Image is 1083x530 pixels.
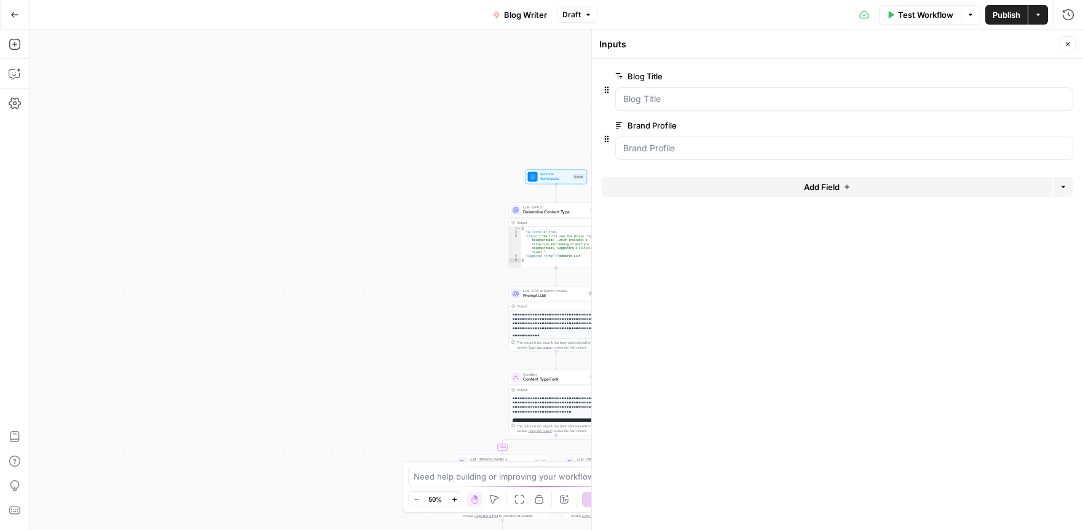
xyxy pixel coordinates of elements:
div: This output is too large & has been abbreviated for review. to view the full content. [571,508,655,518]
div: 1 [509,226,521,231]
g: Edge from step_16 to step_6 [556,351,557,369]
span: 50% [428,494,442,504]
input: Blog Title [623,93,1065,105]
g: Edge from step_6 to step_14 [502,435,556,454]
span: Content Type Fork [523,376,587,382]
div: Output [517,304,587,309]
span: Draft [562,9,581,20]
div: 4 [509,255,521,259]
label: Brand Profile [615,119,1004,132]
div: 2 [509,231,521,235]
div: Output [517,220,587,225]
span: Prompt LLM [523,293,586,299]
div: 3 [509,234,521,255]
span: Condition [523,372,587,377]
div: Inputs [573,174,585,180]
div: 5 [509,258,521,263]
span: Determine Content Type [523,209,588,215]
div: Inputs [599,38,1056,50]
button: Add Field [602,177,1052,197]
span: Add Field [804,181,840,193]
div: Output [517,387,587,392]
span: Copy the output [529,346,552,349]
span: Copy the output [529,429,552,433]
input: Brand Profile [623,142,1065,154]
button: Test Workflow [879,5,961,25]
span: Blog Writer [504,9,547,21]
span: Copy the output [475,514,498,518]
span: Workflow [540,172,571,176]
div: WorkflowSet InputsInputs [509,169,604,184]
span: Set Inputs [540,176,571,182]
span: Test Workflow [898,9,953,21]
div: LLM · GPT-4.1Determine Content TypeStep 1Output{ "is_listicle":true, "reason":"The title uses the... [509,202,604,267]
span: Toggle code folding, rows 1 through 5 [518,226,521,231]
span: LLM · [PERSON_NAME] 4 [577,457,640,462]
div: Step 14 [534,459,548,465]
span: LLM · GPT-4.1 [523,205,588,210]
div: This output is too large & has been abbreviated for review. to view the full content. [463,508,548,518]
g: Edge from start to step_1 [556,184,557,202]
span: LLM · [PERSON_NAME] 4 [470,457,532,462]
button: Publish [985,5,1028,25]
span: Publish [993,9,1020,21]
button: Draft [557,7,597,23]
div: This output is too large & has been abbreviated for review. to view the full content. [517,424,601,433]
span: LLM · GPT-4o Search Preview [523,288,586,293]
span: Copy the output [582,514,605,518]
div: This output is too large & has been abbreviated for review. to view the full content. [517,340,601,350]
button: Blog Writer [486,5,554,25]
g: Edge from step_1 to step_16 [556,267,557,285]
label: Blog Title [615,70,1004,82]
